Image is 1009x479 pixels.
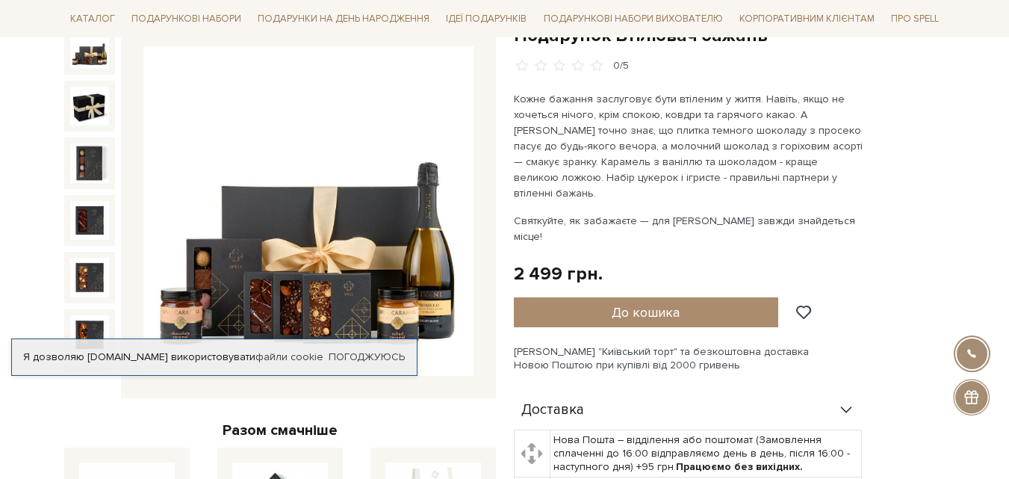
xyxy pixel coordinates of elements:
[613,59,629,73] div: 0/5
[514,297,779,327] button: До кошика
[70,143,109,182] img: Подарунок Втілювач бажань
[612,304,680,321] span: До кошика
[440,7,533,31] a: Ідеї подарунків
[64,421,496,440] div: Разом смачніше
[514,345,946,372] div: [PERSON_NAME] "Київський торт" та безкоштовна доставка Новою Поштою при купівлі від 2000 гривень
[521,404,584,417] span: Доставка
[514,213,864,244] p: Святкуйте, як забажаєте — для [PERSON_NAME] завжди знайдеться місце!
[70,315,109,354] img: Подарунок Втілювач бажань
[252,7,435,31] a: Подарунки на День народження
[550,430,861,478] td: Нова Пошта – відділення або поштомат (Замовлення сплаченні до 16:00 відправляємо день в день, піс...
[70,87,109,126] img: Подарунок Втілювач бажань
[329,350,405,364] a: Погоджуюсь
[538,6,729,31] a: Подарункові набори вихователю
[514,262,603,285] div: 2 499 грн.
[70,30,109,69] img: Подарунок Втілювач бажань
[70,258,109,297] img: Подарунок Втілювач бажань
[70,201,109,240] img: Подарунок Втілювач бажань
[64,7,121,31] a: Каталог
[676,460,803,473] b: Працюємо без вихідних.
[125,7,247,31] a: Подарункові набори
[514,91,864,201] p: Кожне бажання заслуговує бути втіленим у життя. Навіть, якщо не хочеться нічого, крім спокою, ков...
[733,6,881,31] a: Корпоративним клієнтам
[255,350,323,363] a: файли cookie
[143,46,474,377] img: Подарунок Втілювач бажань
[885,7,945,31] a: Про Spell
[12,350,417,364] div: Я дозволяю [DOMAIN_NAME] використовувати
